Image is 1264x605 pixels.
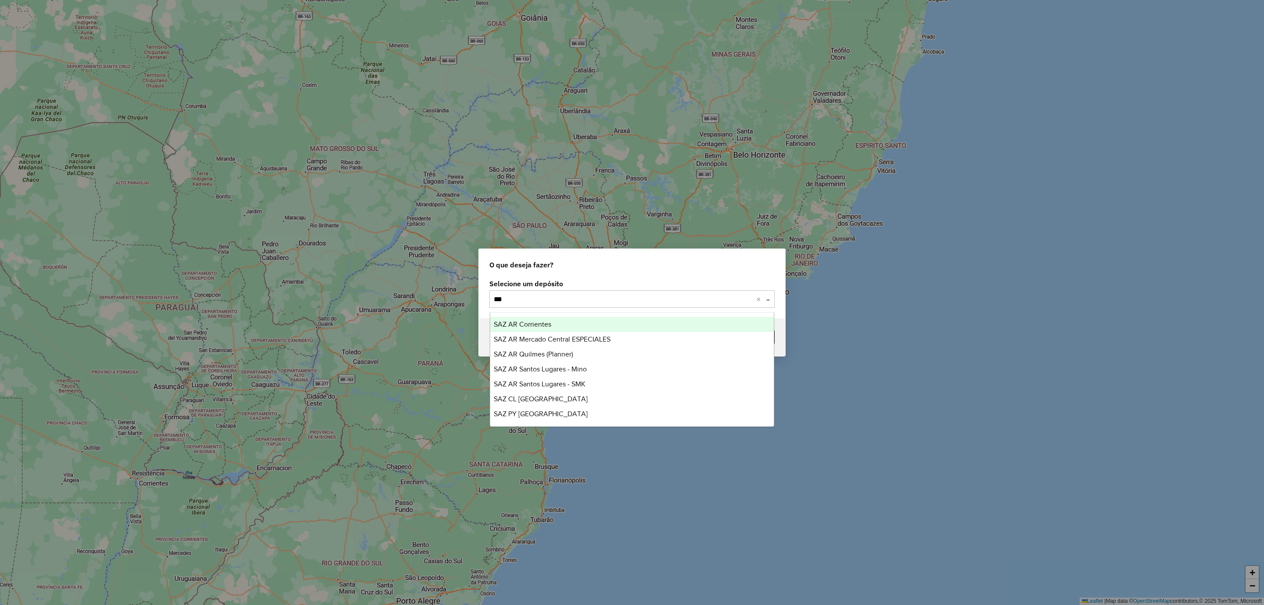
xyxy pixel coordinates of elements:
span: SAZ AR Mercado Central ESPECIALES [494,335,610,343]
ng-dropdown-panel: Options list [490,312,775,427]
span: SAZ AR Corrientes [494,321,551,328]
span: SAZ CL [GEOGRAPHIC_DATA] [494,395,588,403]
span: SAZ AR Quilmes (Planner) [494,350,573,358]
span: SAZ PY [GEOGRAPHIC_DATA] [494,410,588,418]
span: SAZ AR Santos Lugares - Mino [494,365,587,373]
label: Selecione um depósito [489,278,775,289]
span: Clear all [756,294,764,304]
span: SAZ AR Santos Lugares - SMK [494,380,585,388]
span: O que deseja fazer? [489,259,553,270]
